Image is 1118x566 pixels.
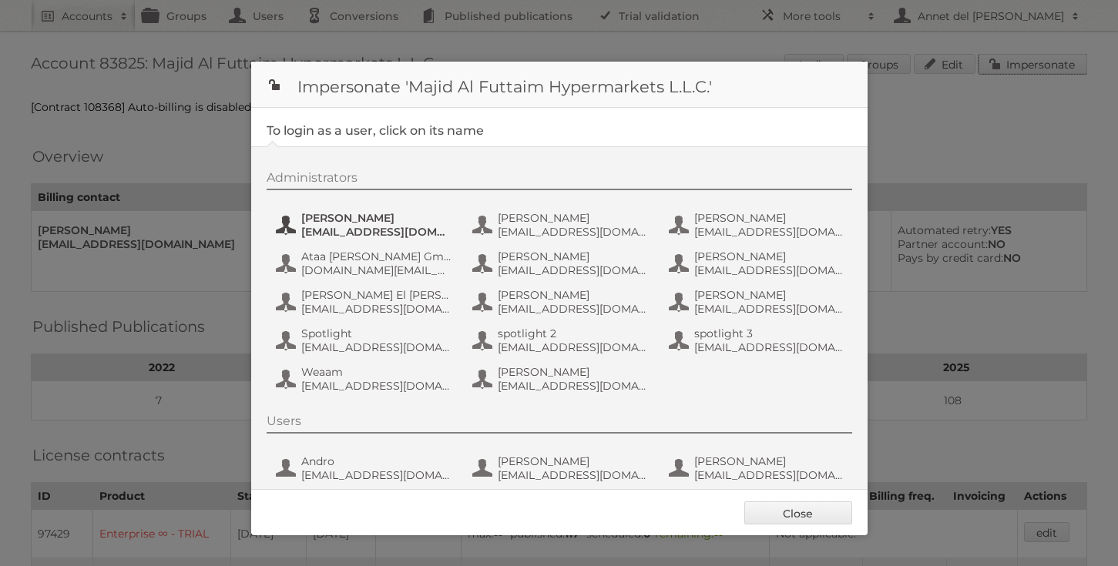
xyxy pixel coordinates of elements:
span: [EMAIL_ADDRESS][DOMAIN_NAME] [301,225,451,239]
span: [EMAIL_ADDRESS][DOMAIN_NAME] [301,379,451,393]
span: [EMAIL_ADDRESS][DOMAIN_NAME] [694,263,844,277]
button: [PERSON_NAME] [EMAIL_ADDRESS][DOMAIN_NAME] [667,453,848,484]
span: [EMAIL_ADDRESS][DOMAIN_NAME] [694,225,844,239]
h1: Impersonate 'Majid Al Futtaim Hypermarkets L.L.C.' [251,62,868,108]
span: [PERSON_NAME] [694,288,844,302]
button: [PERSON_NAME] [EMAIL_ADDRESS][DOMAIN_NAME] [471,363,652,394]
span: [EMAIL_ADDRESS][DOMAIN_NAME] [301,468,451,482]
span: spotlight 2 [498,327,647,340]
span: [EMAIL_ADDRESS][DOMAIN_NAME] [498,263,647,277]
button: [PERSON_NAME] [EMAIL_ADDRESS][DOMAIN_NAME] [471,248,652,279]
span: spotlight 3 [694,327,844,340]
span: [EMAIL_ADDRESS][DOMAIN_NAME] [694,468,844,482]
span: [EMAIL_ADDRESS][DOMAIN_NAME] [694,302,844,316]
span: [EMAIL_ADDRESS][DOMAIN_NAME] [498,468,647,482]
span: [PERSON_NAME] [694,211,844,225]
span: Ataa [PERSON_NAME] Gmail [301,250,451,263]
span: [PERSON_NAME] [694,250,844,263]
button: [PERSON_NAME] [EMAIL_ADDRESS][DOMAIN_NAME] [667,286,848,317]
button: [PERSON_NAME] [EMAIL_ADDRESS][DOMAIN_NAME] [471,286,652,317]
button: spotlight 2 [EMAIL_ADDRESS][DOMAIN_NAME] [471,325,652,356]
button: [PERSON_NAME] [EMAIL_ADDRESS][DOMAIN_NAME] [274,209,455,240]
span: Andro [301,454,451,468]
span: [PERSON_NAME] [498,211,647,225]
span: [EMAIL_ADDRESS][DOMAIN_NAME] [694,340,844,354]
span: [PERSON_NAME] El [PERSON_NAME] [301,288,451,302]
div: Administrators [267,170,852,190]
span: [DOMAIN_NAME][EMAIL_ADDRESS][DOMAIN_NAME] [301,263,451,277]
span: [PERSON_NAME] [498,365,647,379]
span: [EMAIL_ADDRESS][DOMAIN_NAME] [301,340,451,354]
button: Ataa [PERSON_NAME] Gmail [DOMAIN_NAME][EMAIL_ADDRESS][DOMAIN_NAME] [274,248,455,279]
span: [EMAIL_ADDRESS][DOMAIN_NAME] [498,225,647,239]
span: [PERSON_NAME] [498,454,647,468]
span: [EMAIL_ADDRESS][DOMAIN_NAME] [301,302,451,316]
button: spotlight 3 [EMAIL_ADDRESS][DOMAIN_NAME] [667,325,848,356]
button: [PERSON_NAME] [EMAIL_ADDRESS][DOMAIN_NAME] [471,209,652,240]
span: [PERSON_NAME] [498,250,647,263]
button: [PERSON_NAME] [EMAIL_ADDRESS][DOMAIN_NAME] [667,209,848,240]
button: [PERSON_NAME] El [PERSON_NAME] [EMAIL_ADDRESS][DOMAIN_NAME] [274,286,455,317]
legend: To login as a user, click on its name [267,123,484,138]
div: Users [267,414,852,434]
button: Andro [EMAIL_ADDRESS][DOMAIN_NAME] [274,453,455,484]
span: Spotlight [301,327,451,340]
span: Weaam [301,365,451,379]
span: [EMAIL_ADDRESS][DOMAIN_NAME] [498,340,647,354]
span: [PERSON_NAME] [694,454,844,468]
button: Spotlight [EMAIL_ADDRESS][DOMAIN_NAME] [274,325,455,356]
span: [EMAIL_ADDRESS][DOMAIN_NAME] [498,302,647,316]
span: [EMAIL_ADDRESS][DOMAIN_NAME] [498,379,647,393]
button: [PERSON_NAME] [EMAIL_ADDRESS][DOMAIN_NAME] [471,453,652,484]
span: [PERSON_NAME] [498,288,647,302]
button: [PERSON_NAME] [EMAIL_ADDRESS][DOMAIN_NAME] [667,248,848,279]
button: Weaam [EMAIL_ADDRESS][DOMAIN_NAME] [274,363,455,394]
a: Close [744,501,852,524]
span: [PERSON_NAME] [301,211,451,225]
